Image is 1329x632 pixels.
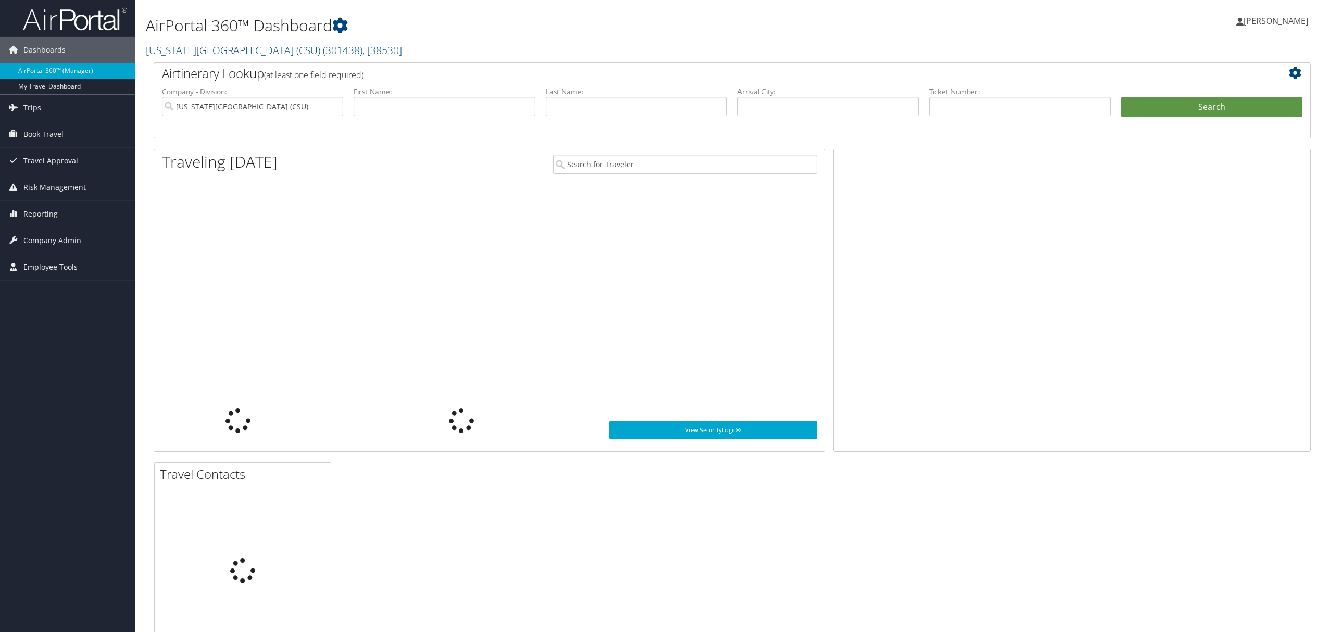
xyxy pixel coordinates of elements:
h1: Traveling [DATE] [162,151,278,173]
input: Search for Traveler [553,155,817,174]
h2: Airtinerary Lookup [162,65,1206,82]
img: airportal-logo.png [23,7,127,31]
span: Dashboards [23,37,66,63]
span: Employee Tools [23,254,78,280]
label: Company - Division: [162,86,343,97]
span: ( 301438 ) [323,43,362,57]
label: Last Name: [546,86,727,97]
span: Risk Management [23,174,86,200]
label: Arrival City: [737,86,919,97]
span: Book Travel [23,121,64,147]
label: Ticket Number: [929,86,1110,97]
a: [PERSON_NAME] [1236,5,1319,36]
span: (at least one field required) [264,69,363,81]
span: [PERSON_NAME] [1244,15,1308,27]
span: Trips [23,95,41,121]
button: Search [1121,97,1302,118]
span: Travel Approval [23,148,78,174]
label: First Name: [354,86,535,97]
span: , [ 38530 ] [362,43,402,57]
a: [US_STATE][GEOGRAPHIC_DATA] (CSU) [146,43,402,57]
a: View SecurityLogic® [609,421,817,439]
h1: AirPortal 360™ Dashboard [146,15,927,36]
span: Company Admin [23,227,81,254]
span: Reporting [23,201,58,227]
h2: Travel Contacts [160,465,331,483]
